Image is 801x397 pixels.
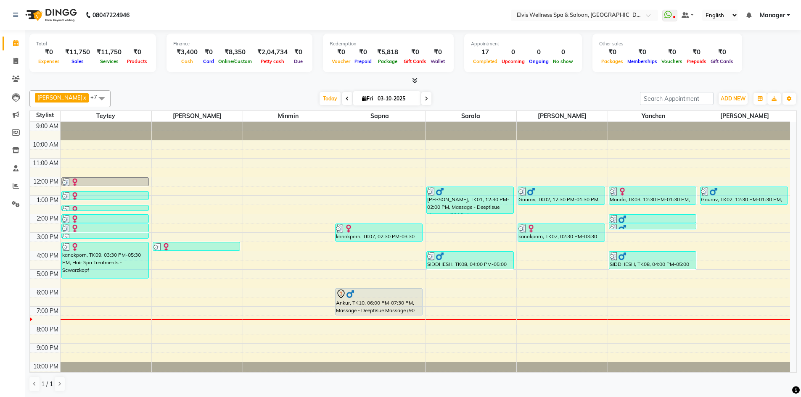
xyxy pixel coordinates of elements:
div: Appointment [471,40,575,47]
div: 7:00 PM [35,307,60,315]
div: gungun, TK04, 12:45 PM-01:15 PM, L’Oréal / Kérastase Wash - Hair Wash & BlastDry [62,192,149,200]
a: x [82,94,86,101]
span: Minmin [243,111,334,121]
div: ₹0 [330,47,352,57]
div: gungun, TK04, 02:00 PM-02:30 PM, Waxing - Under Arms [62,215,149,223]
div: ₹0 [291,47,306,57]
div: gungun, TK04, 12:00 PM-12:30 PM, Waxing - [GEOGRAPHIC_DATA] [62,178,149,186]
span: Teytey [61,111,151,121]
div: 2:00 PM [35,214,60,223]
span: Vouchers [659,58,685,64]
div: ₹8,350 [216,47,254,57]
span: Sapna [334,111,425,121]
span: Sales [69,58,86,64]
div: kanokporn, TK09, 03:30 PM-04:00 PM, L’Oréal / Kérastase Wash - Hairwash & Blow Dry [153,242,240,250]
span: Wallet [428,58,447,64]
span: Ongoing [527,58,551,64]
div: walkin, TK05, 02:30 PM-02:45 PM, Threading - Eye Brows [609,224,696,229]
div: ₹3,400 [173,47,201,57]
div: 0 [500,47,527,57]
div: gungun, TK04, 02:30 PM-03:00 PM, Waxing - [GEOGRAPHIC_DATA] [62,224,149,232]
span: Package [376,58,399,64]
span: Expenses [36,58,62,64]
div: Finance [173,40,306,47]
span: Memberships [625,58,659,64]
span: +7 [90,94,103,100]
div: Manda, TK03, 12:30 PM-01:30 PM, Hands & Feet Men - Premium Pedicure [609,187,696,204]
div: 12:00 PM [32,177,60,186]
div: 17 [471,47,500,57]
span: Yanchen [608,111,699,121]
div: ₹11,750 [93,47,125,57]
span: Due [292,58,305,64]
input: 2025-10-03 [375,92,417,105]
div: 6:00 PM [35,288,60,297]
img: logo [21,3,79,27]
div: Other sales [599,40,735,47]
div: ₹0 [36,47,62,57]
div: 8:00 PM [35,325,60,334]
div: ₹0 [685,47,708,57]
div: [PERSON_NAME], TK01, 12:30 PM-02:00 PM, Massage - Deeptisue Massage (90 Min ) [427,187,514,213]
div: Total [36,40,149,47]
span: Today [320,92,341,105]
div: ₹0 [599,47,625,57]
div: ₹0 [125,47,149,57]
span: No show [551,58,575,64]
div: walkin, TK05, 02:00 PM-02:30 PM, Waxing - [GEOGRAPHIC_DATA] [609,215,696,223]
div: kanokporn, TK09, 03:30 PM-05:30 PM, Hair Spa Treatments - Scwarzkopf [62,242,149,278]
div: gungun, TK04, 01:30 PM-01:45 PM, Threading - Eye Brows [62,205,149,210]
span: Upcoming [500,58,527,64]
span: Petty cash [259,58,286,64]
span: [PERSON_NAME] [37,94,82,101]
div: Redemption [330,40,447,47]
div: ₹0 [659,47,685,57]
div: kanokporn, TK07, 02:30 PM-03:30 PM, Massage - Deeptisue Massage (60 Min) [336,224,423,241]
div: 10:00 PM [32,362,60,371]
span: ADD NEW [721,95,745,102]
button: ADD NEW [719,93,748,105]
span: Fri [360,95,375,102]
div: Stylist [30,111,60,120]
b: 08047224946 [93,3,130,27]
div: ₹2,04,734 [254,47,291,57]
span: 1 / 1 [41,380,53,389]
div: 1:00 PM [35,196,60,205]
div: Gaurav, TK02, 12:30 PM-01:30 PM, Massage - Swedish Massage (60 Min) [518,187,605,204]
div: Gaurav, TK02, 12:30 PM-01:30 PM, Massage - Swedish Massage (60 Min) [701,187,788,204]
span: Voucher [330,58,352,64]
div: ₹0 [708,47,735,57]
div: 9:00 AM [34,122,60,131]
span: Cash [179,58,195,64]
span: Online/Custom [216,58,254,64]
span: Card [201,58,216,64]
span: [PERSON_NAME] [699,111,790,121]
div: ₹11,750 [62,47,93,57]
div: [PERSON_NAME], TK06, 03:00 PM-03:15 PM, Threading - Eye Brows [62,233,149,238]
span: Packages [599,58,625,64]
div: ₹0 [402,47,428,57]
div: 0 [527,47,551,57]
div: ₹0 [352,47,374,57]
span: Gift Cards [708,58,735,64]
div: 4:00 PM [35,251,60,260]
div: SIDDHESH, TK08, 04:00 PM-05:00 PM, Massage - Swedish Massage (60 Min) [609,252,696,269]
div: 10:00 AM [31,140,60,149]
span: [PERSON_NAME] [517,111,608,121]
div: Ankur, TK10, 06:00 PM-07:30 PM, Massage - Deeptisue Massage (90 Min ) [336,289,423,315]
span: Products [125,58,149,64]
div: 0 [551,47,575,57]
span: Gift Cards [402,58,428,64]
span: Completed [471,58,500,64]
span: Prepaid [352,58,374,64]
div: 3:00 PM [35,233,60,242]
input: Search Appointment [640,92,714,105]
div: ₹0 [625,47,659,57]
span: [PERSON_NAME] [152,111,243,121]
div: 11:00 AM [31,159,60,168]
div: SIDDHESH, TK08, 04:00 PM-05:00 PM, Massage - Swedish Massage (60 Min) [427,252,514,269]
div: ₹5,818 [374,47,402,57]
div: 5:00 PM [35,270,60,279]
span: Sarala [426,111,516,121]
div: 9:00 PM [35,344,60,352]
